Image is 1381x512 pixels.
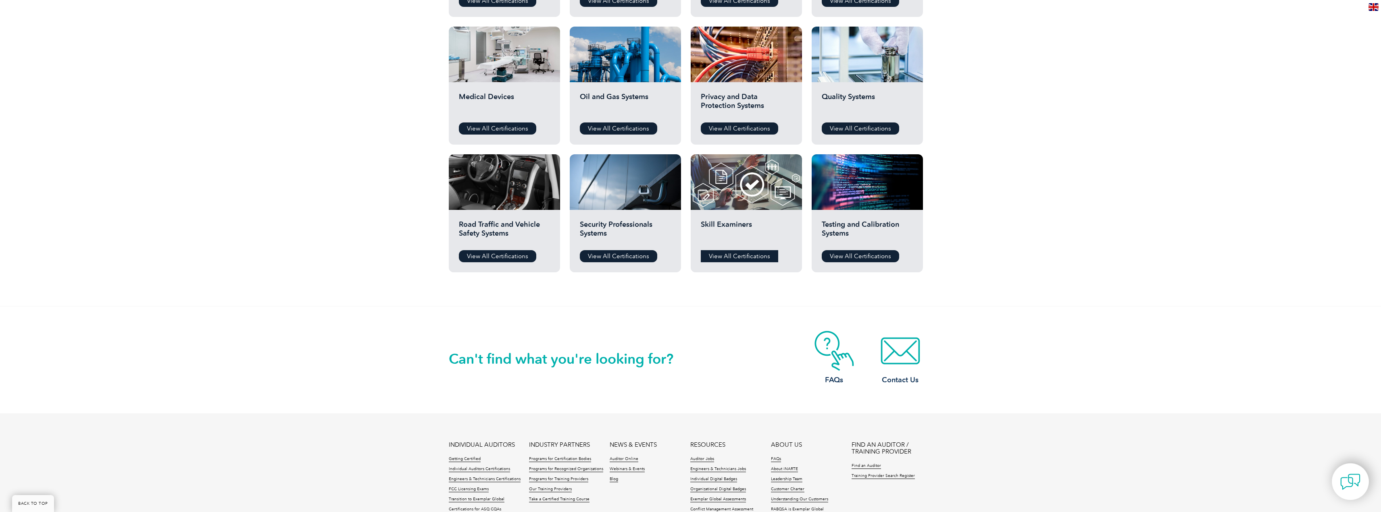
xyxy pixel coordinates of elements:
[529,456,591,462] a: Programs for Certification Bodies
[868,331,933,371] img: contact-email.webp
[529,487,572,492] a: Our Training Providers
[771,442,802,448] a: ABOUT US
[690,497,746,502] a: Exemplar Global Assessments
[529,442,590,448] a: INDUSTRY PARTNERS
[852,473,915,479] a: Training Provider Search Register
[449,352,691,365] h2: Can't find what you're looking for?
[449,487,489,492] a: FCC Licensing Exams
[802,331,867,371] img: contact-faq.webp
[690,456,714,462] a: Auditor Jobs
[690,442,725,448] a: RESOURCES
[610,477,618,482] a: Blog
[822,250,899,262] a: View All Certifications
[529,466,603,472] a: Programs for Recognized Organizations
[852,442,932,455] a: FIND AN AUDITOR / TRAINING PROVIDER
[822,122,899,135] a: View All Certifications
[1340,472,1360,492] img: contact-chat.png
[802,375,867,385] h3: FAQs
[449,497,504,502] a: Transition to Exemplar Global
[610,466,645,472] a: Webinars & Events
[701,250,778,262] a: View All Certifications
[771,477,802,482] a: Leadership Team
[852,463,881,469] a: Find an Auditor
[529,477,588,482] a: Programs for Training Providers
[610,456,638,462] a: Auditor Online
[610,442,657,448] a: NEWS & EVENTS
[449,456,481,462] a: Getting Certified
[822,220,913,244] h2: Testing and Calibration Systems
[701,122,778,135] a: View All Certifications
[822,92,913,116] h2: Quality Systems
[771,497,828,502] a: Understanding Our Customers
[690,466,746,472] a: Engineers & Technicians Jobs
[580,220,671,244] h2: Security Professionals Systems
[449,442,515,448] a: INDIVIDUAL AUDITORS
[580,122,657,135] a: View All Certifications
[771,466,798,472] a: About iNARTE
[690,487,746,492] a: Organizational Digital Badges
[449,466,510,472] a: Individual Auditors Certifications
[459,122,536,135] a: View All Certifications
[459,220,550,244] h2: Road Traffic and Vehicle Safety Systems
[459,250,536,262] a: View All Certifications
[459,92,550,116] h2: Medical Devices
[771,487,804,492] a: Customer Charter
[580,250,657,262] a: View All Certifications
[580,92,671,116] h2: Oil and Gas Systems
[529,497,589,502] a: Take a Certified Training Course
[802,331,867,385] a: FAQs
[868,331,933,385] a: Contact Us
[449,477,521,482] a: Engineers & Technicians Certifications
[701,220,792,244] h2: Skill Examiners
[771,456,781,462] a: FAQs
[12,495,54,512] a: BACK TO TOP
[701,92,792,116] h2: Privacy and Data Protection Systems
[690,477,737,482] a: Individual Digital Badges
[1369,3,1379,11] img: en
[868,375,933,385] h3: Contact Us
